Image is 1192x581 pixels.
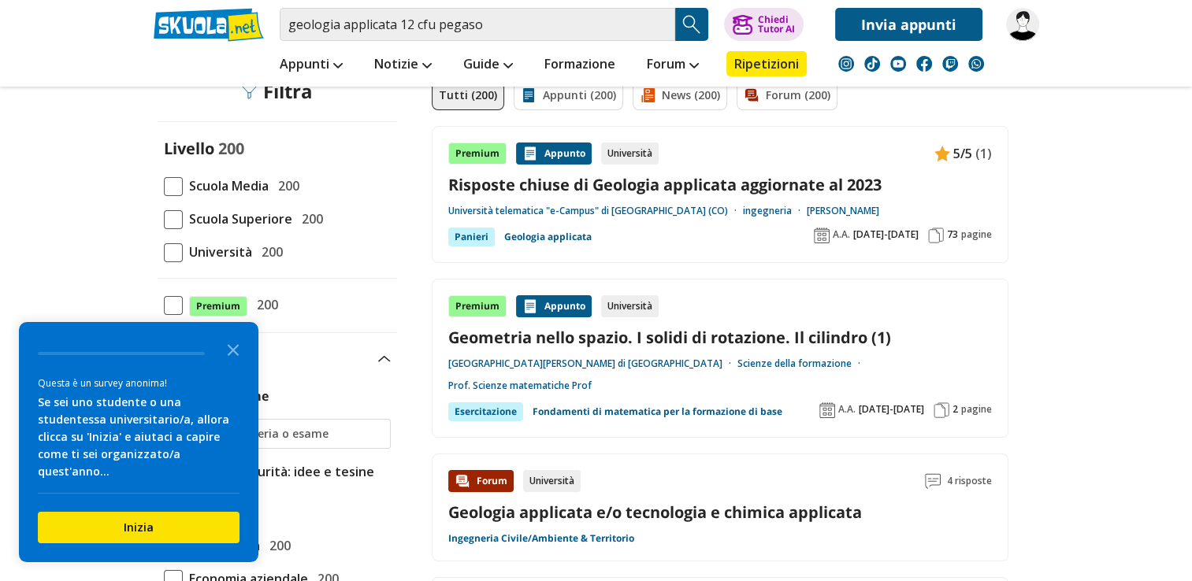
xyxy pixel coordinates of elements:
[251,294,278,315] span: 200
[263,535,291,556] span: 200
[533,402,782,421] a: Fondamenti di matematica per la formazione di base
[38,512,240,543] button: Inizia
[968,56,984,72] img: WhatsApp
[952,403,958,416] span: 2
[916,56,932,72] img: facebook
[680,13,704,36] img: Cerca appunti, riassunti o versioni
[164,138,214,159] label: Livello
[819,402,835,418] img: Anno accademico
[724,8,804,41] button: ChiediTutor AI
[807,205,879,217] a: [PERSON_NAME]
[961,403,992,416] span: pagine
[191,426,383,442] input: Ricerca materia o esame
[814,228,830,243] img: Anno accademico
[432,80,504,110] a: Tutti (200)
[504,228,592,246] a: Geologia applicata
[38,376,240,390] div: Questa è un survey anonima!
[448,470,514,492] div: Forum
[455,473,470,489] img: Forum contenuto
[757,15,794,34] div: Chiedi Tutor AI
[1006,8,1039,41] img: smtorriero
[522,146,538,161] img: Appunti contenuto
[448,532,634,545] a: Ingegneria Civile/Ambiente & Territorio
[183,461,391,502] span: Tesina maturità: idee e tesine svolte
[255,242,283,262] span: 200
[523,470,581,492] div: Università
[295,209,323,229] span: 200
[833,228,850,241] span: A.A.
[516,295,592,317] div: Appunto
[859,403,924,416] span: [DATE]-[DATE]
[737,80,837,110] a: Forum (200)
[217,333,249,365] button: Close the survey
[189,296,247,316] span: Premium
[838,56,854,72] img: instagram
[864,56,880,72] img: tiktok
[448,205,743,217] a: Università telematica "e-Campus" di [GEOGRAPHIC_DATA] (CO)
[459,51,517,80] a: Guide
[540,51,619,80] a: Formazione
[853,228,919,241] span: [DATE]-[DATE]
[19,322,258,562] div: Survey
[601,142,659,165] div: Università
[640,87,655,103] img: News filtro contenuto
[947,228,958,241] span: 73
[925,473,941,489] img: Commenti lettura
[448,142,507,165] div: Premium
[942,56,958,72] img: twitch
[183,209,292,229] span: Scuola Superiore
[521,87,537,103] img: Appunti filtro contenuto
[928,228,944,243] img: Pagine
[934,146,950,161] img: Appunti contenuto
[744,87,759,103] img: Forum filtro contenuto
[633,80,727,110] a: News (200)
[953,143,972,164] span: 5/5
[448,379,592,392] a: Prof. Scienze matematiche Prof
[726,51,807,76] a: Ripetizioni
[241,80,313,102] div: Filtra
[370,51,436,80] a: Notizie
[601,295,659,317] div: Università
[272,176,299,196] span: 200
[838,403,856,416] span: A.A.
[448,402,523,421] div: Esercitazione
[643,51,703,80] a: Forum
[280,8,675,41] input: Cerca appunti, riassunti o versioni
[448,295,507,317] div: Premium
[448,501,862,523] a: Geologia applicata e/o tecnologia e chimica applicata
[890,56,906,72] img: youtube
[38,394,240,480] div: Se sei uno studente o una studentessa universitario/a, allora clicca su 'Inizia' e aiutaci a capi...
[448,357,737,370] a: [GEOGRAPHIC_DATA][PERSON_NAME] di [GEOGRAPHIC_DATA]
[183,242,252,262] span: Università
[448,228,495,246] div: Panieri
[743,205,807,217] a: ingegneria
[448,174,992,195] a: Risposte chiuse di Geologia applicata aggiornate al 2023
[218,138,244,159] span: 200
[947,470,992,492] span: 4 risposte
[448,327,992,348] a: Geometria nello spazio. I solidi di rotazione. Il cilindro (1)
[514,80,623,110] a: Appunti (200)
[737,357,867,370] a: Scienze della formazione
[675,8,708,41] button: Search Button
[961,228,992,241] span: pagine
[516,142,592,165] div: Appunto
[378,356,391,362] img: Apri e chiudi sezione
[975,143,992,164] span: (1)
[241,83,257,99] img: Filtra filtri mobile
[183,176,269,196] span: Scuola Media
[522,298,538,314] img: Appunti contenuto
[934,402,949,418] img: Pagine
[276,51,347,80] a: Appunti
[835,8,982,41] a: Invia appunti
